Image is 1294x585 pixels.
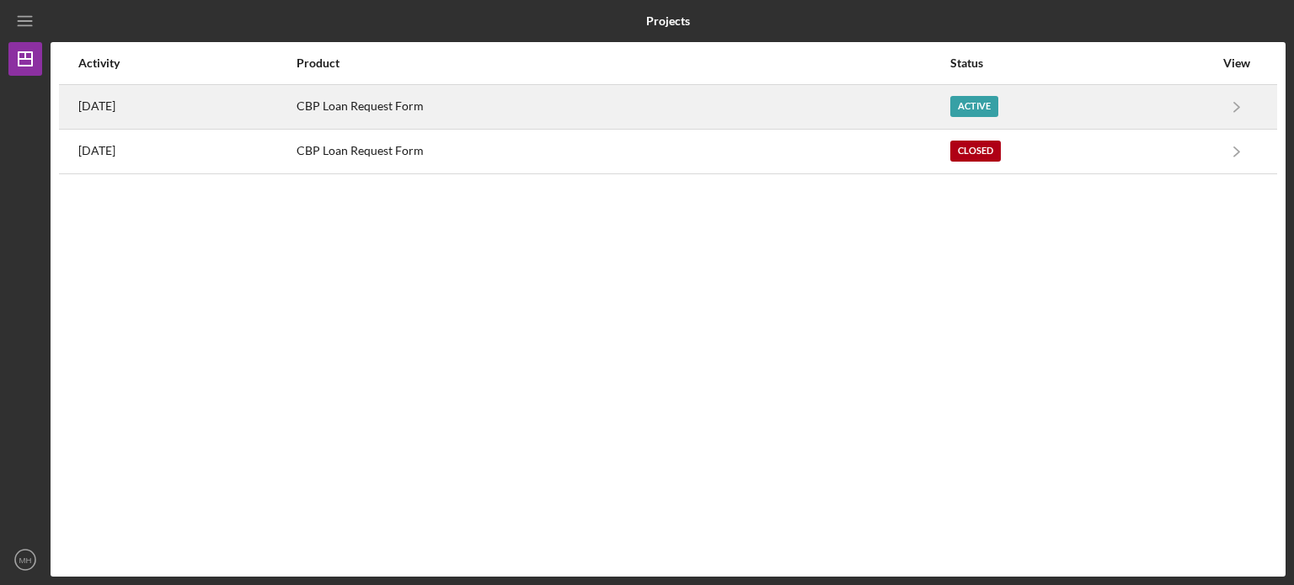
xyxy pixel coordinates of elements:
div: Closed [950,141,1001,162]
div: Status [950,56,1214,70]
div: View [1216,56,1258,70]
div: Product [297,56,949,70]
div: CBP Loan Request Form [297,130,949,173]
button: MH [8,543,42,577]
text: MH [19,556,32,565]
time: 2024-02-20 20:25 [78,144,115,157]
div: Active [950,96,998,117]
time: 2025-08-11 03:30 [78,99,115,113]
b: Projects [646,14,690,28]
div: Activity [78,56,295,70]
div: CBP Loan Request Form [297,86,949,128]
